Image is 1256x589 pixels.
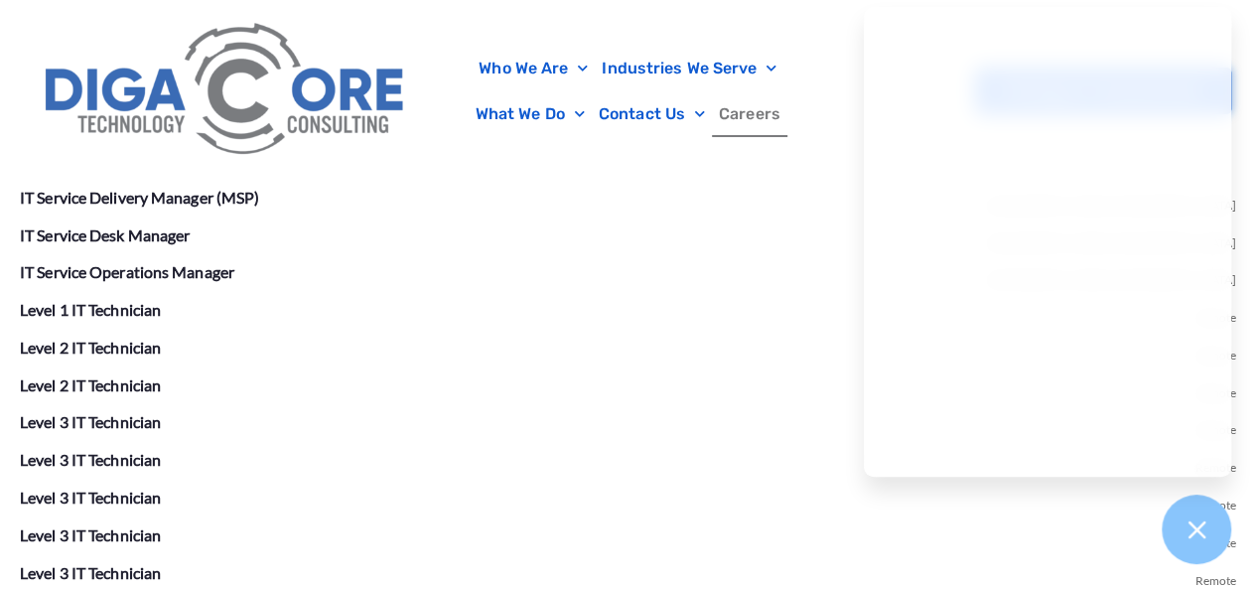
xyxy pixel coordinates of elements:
a: What We Do [469,91,592,137]
a: Level 1 IT Technician [20,300,161,319]
a: Level 3 IT Technician [20,412,161,431]
a: Contact Us [592,91,712,137]
a: IT Service Desk Manager [20,225,190,244]
iframe: Chatgenie Messenger [864,7,1231,477]
a: Level 3 IT Technician [20,450,161,469]
span: Remote [1194,483,1236,520]
a: Level 2 IT Technician [20,375,161,394]
img: Digacore Logo [35,10,417,172]
a: IT Service Delivery Manager (MSP) [20,188,259,207]
a: Careers [712,91,787,137]
nav: Menu [427,46,829,137]
a: IT Service Operations Manager [20,262,234,281]
a: Level 3 IT Technician [20,563,161,582]
a: Industries We Serve [595,46,783,91]
a: Level 3 IT Technician [20,525,161,544]
a: Level 3 IT Technician [20,488,161,507]
a: Who We Are [472,46,595,91]
a: Level 2 IT Technician [20,338,161,357]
